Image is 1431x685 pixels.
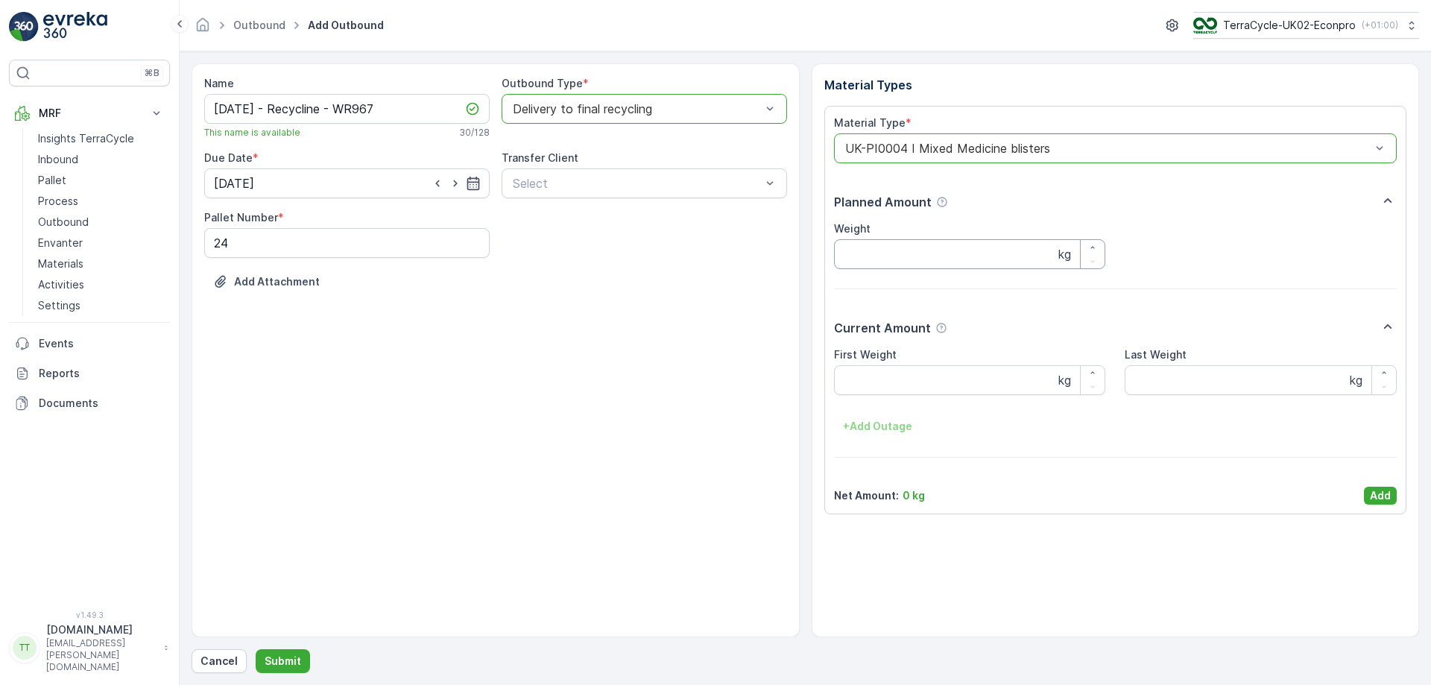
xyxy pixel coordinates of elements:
[32,253,170,274] a: Materials
[1125,348,1187,361] label: Last Weight
[824,76,1407,94] p: Material Types
[145,67,159,79] p: ⌘B
[903,488,925,503] p: 0 kg
[204,151,253,164] label: Due Date
[233,19,285,31] a: Outbound
[834,222,871,235] label: Weight
[38,194,78,209] p: Process
[39,336,164,351] p: Events
[39,366,164,381] p: Reports
[46,622,157,637] p: [DOMAIN_NAME]
[32,295,170,316] a: Settings
[9,329,170,359] a: Events
[1058,371,1071,389] p: kg
[502,77,583,89] label: Outbound Type
[834,414,921,438] button: +Add Outage
[32,170,170,191] a: Pallet
[38,173,66,188] p: Pallet
[502,151,578,164] label: Transfer Client
[9,12,39,42] img: logo
[9,622,170,673] button: TT[DOMAIN_NAME][EMAIL_ADDRESS][PERSON_NAME][DOMAIN_NAME]
[1370,488,1391,503] p: Add
[43,12,107,42] img: logo_light-DOdMpM7g.png
[305,18,387,33] span: Add Outbound
[192,649,247,673] button: Cancel
[38,236,83,250] p: Envanter
[204,127,300,139] span: This name is available
[9,98,170,128] button: MRF
[9,359,170,388] a: Reports
[843,419,912,434] p: + Add Outage
[834,116,906,129] label: Material Type
[38,152,78,167] p: Inbound
[9,610,170,619] span: v 1.49.3
[32,233,170,253] a: Envanter
[1193,17,1217,34] img: terracycle_logo_wKaHoWT.png
[935,322,947,334] div: Help Tooltip Icon
[39,106,140,121] p: MRF
[39,396,164,411] p: Documents
[834,488,899,503] p: Net Amount :
[1362,19,1398,31] p: ( +01:00 )
[13,636,37,660] div: TT
[204,211,278,224] label: Pallet Number
[32,212,170,233] a: Outbound
[38,298,80,313] p: Settings
[32,274,170,295] a: Activities
[834,193,932,211] p: Planned Amount
[38,277,84,292] p: Activities
[834,319,931,337] p: Current Amount
[936,196,948,208] div: Help Tooltip Icon
[38,215,89,230] p: Outbound
[1350,371,1362,389] p: kg
[204,270,329,294] button: Upload File
[32,128,170,149] a: Insights TerraCycle
[38,256,83,271] p: Materials
[204,168,490,198] input: dd/mm/yyyy
[513,174,761,192] p: Select
[38,131,134,146] p: Insights TerraCycle
[1193,12,1419,39] button: TerraCycle-UK02-Econpro(+01:00)
[32,191,170,212] a: Process
[46,637,157,673] p: [EMAIL_ADDRESS][PERSON_NAME][DOMAIN_NAME]
[32,149,170,170] a: Inbound
[234,274,320,289] p: Add Attachment
[834,348,897,361] label: First Weight
[204,77,234,89] label: Name
[195,22,211,35] a: Homepage
[265,654,301,669] p: Submit
[1058,245,1071,263] p: kg
[1364,487,1397,505] button: Add
[1223,18,1356,33] p: TerraCycle-UK02-Econpro
[459,127,490,139] p: 30 / 128
[200,654,238,669] p: Cancel
[9,388,170,418] a: Documents
[256,649,310,673] button: Submit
